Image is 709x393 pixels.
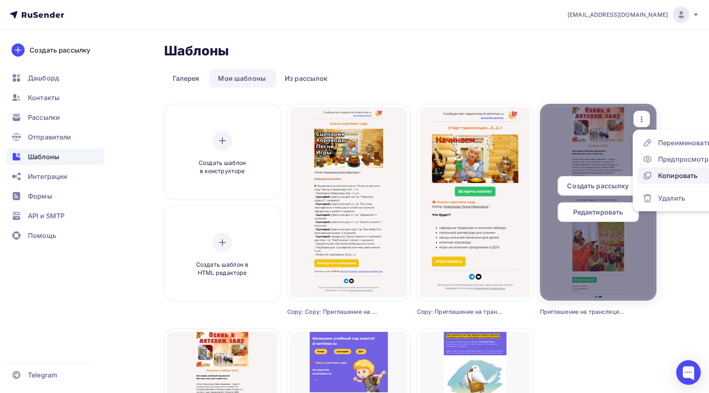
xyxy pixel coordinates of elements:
[7,109,104,126] a: Рассылки
[7,188,104,204] a: Формы
[28,93,59,103] span: Контакты
[7,149,104,165] a: Шаблоны
[567,11,668,19] span: [EMAIL_ADDRESS][DOMAIN_NAME]
[28,132,71,142] span: Отправители
[658,171,698,181] div: Копировать
[658,154,709,164] div: Предпросмотр
[7,70,104,86] a: Дашборд
[28,73,59,83] span: Дашборд
[567,7,699,23] a: [EMAIL_ADDRESS][DOMAIN_NAME]
[567,181,629,191] span: Создать рассылку
[28,152,59,162] span: Шаблоны
[7,89,104,106] a: Контакты
[7,129,104,145] a: Отправители
[658,193,685,203] div: Удалить
[164,69,208,88] a: Галерея
[183,159,261,176] span: Создать шаблон в конструкторе
[276,69,336,88] a: Из рассылок
[28,191,52,201] span: Формы
[28,211,64,221] span: API и SMTP
[164,43,229,59] h2: Шаблоны
[573,207,623,217] span: Редактировать
[417,308,504,316] div: Copy: Приглашение на трансляцию 1
[209,69,274,88] a: Мои шаблоны
[540,308,627,316] div: Приглашение на трансляцию 1
[28,231,56,240] span: Помощь
[287,308,380,316] div: Copy: Copy: Приглашение на трансляцию 1
[183,260,261,277] span: Создать шаблон в HTML редакторе
[28,370,57,380] span: Telegram
[30,45,90,55] div: Создать рассылку
[28,171,67,181] span: Интеграции
[28,112,60,122] span: Рассылки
